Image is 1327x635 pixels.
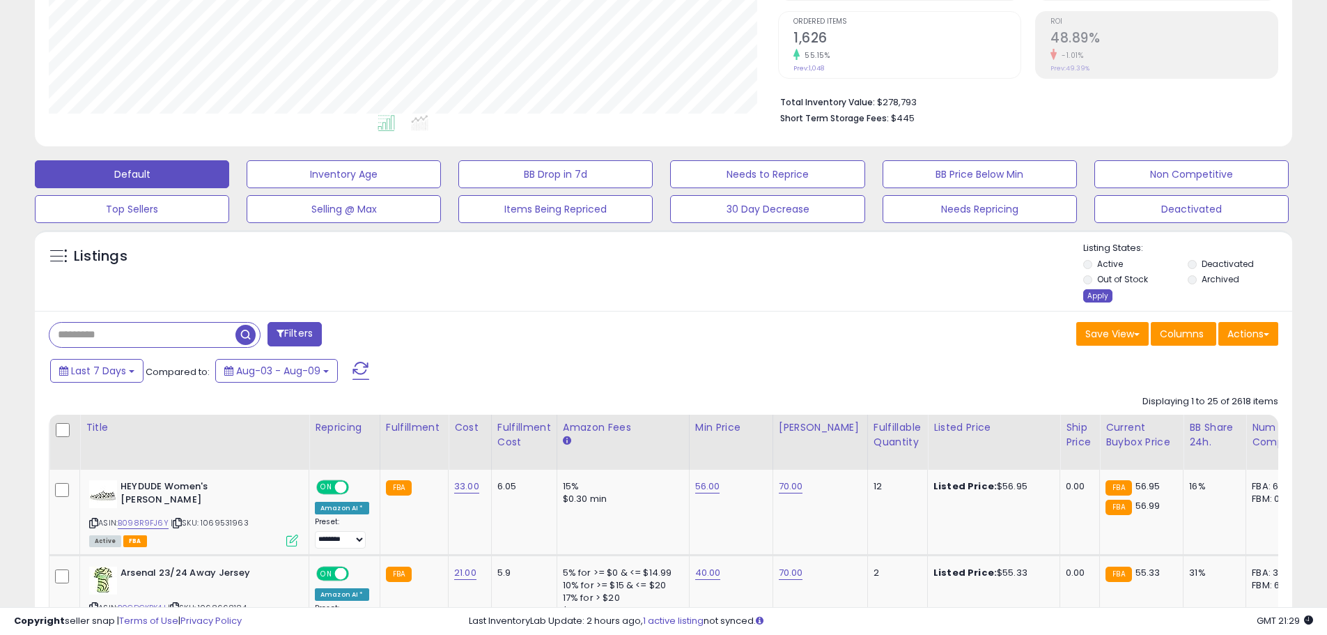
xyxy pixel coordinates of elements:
[247,195,441,223] button: Selling @ Max
[35,195,229,223] button: Top Sellers
[1066,420,1094,450] div: Ship Price
[121,480,290,510] b: HEYDUDE Women's [PERSON_NAME]
[1105,420,1177,450] div: Current Buybox Price
[458,160,653,188] button: BB Drop in 7d
[933,566,997,579] b: Listed Price:
[1160,327,1204,341] span: Columns
[933,567,1049,579] div: $55.33
[1066,567,1089,579] div: 0.00
[1142,395,1278,408] div: Displaying 1 to 25 of 2618 items
[1057,50,1083,61] small: -1.01%
[469,615,1313,628] div: Last InventoryLab Update: 2 hours ago, not synced.
[1050,30,1278,49] h2: 48.89%
[1252,480,1298,493] div: FBA: 6
[563,435,571,447] small: Amazon Fees.
[89,567,117,595] img: 51L4KtiUQbL._SL40_.jpg
[793,64,824,72] small: Prev: 1,048
[71,364,126,378] span: Last 7 Days
[800,50,830,61] small: 55.15%
[215,359,338,383] button: Aug-03 - Aug-09
[874,420,922,450] div: Fulfillable Quantity
[89,535,121,547] span: All listings currently available for purchase on Amazon
[315,588,369,601] div: Amazon AI *
[563,592,678,604] div: 17% for > $20
[497,480,546,493] div: 6.05
[1257,614,1313,627] span: 2025-08-17 21:29 GMT
[386,567,412,582] small: FBA
[123,535,147,547] span: FBA
[347,567,369,579] span: OFF
[454,480,479,494] a: 33.00
[563,567,678,579] div: 5% for >= $0 & <= $14.99
[563,579,678,592] div: 10% for >= $15 & <= $20
[1151,322,1216,346] button: Columns
[1076,322,1149,346] button: Save View
[1189,567,1235,579] div: 31%
[14,615,242,628] div: seller snap | |
[933,480,997,493] b: Listed Price:
[386,480,412,496] small: FBA
[779,566,803,580] a: 70.00
[933,420,1054,435] div: Listed Price
[119,614,178,627] a: Terms of Use
[1105,567,1131,582] small: FBA
[891,112,915,125] span: $445
[89,480,117,508] img: 41-ncr55CHS._SL40_.jpg
[1252,567,1298,579] div: FBA: 3
[874,480,917,493] div: 12
[74,247,127,266] h5: Listings
[318,567,335,579] span: ON
[1135,499,1161,512] span: 56.99
[315,502,369,514] div: Amazon AI *
[458,195,653,223] button: Items Being Repriced
[1105,480,1131,496] small: FBA
[347,482,369,494] span: OFF
[236,364,320,378] span: Aug-03 - Aug-09
[933,480,1049,493] div: $56.95
[315,517,369,549] div: Preset:
[180,614,242,627] a: Privacy Policy
[14,614,65,627] strong: Copyright
[267,322,322,346] button: Filters
[563,420,683,435] div: Amazon Fees
[563,480,678,493] div: 15%
[1097,258,1123,270] label: Active
[780,112,889,124] b: Short Term Storage Fees:
[454,420,486,435] div: Cost
[1105,500,1131,515] small: FBA
[1083,289,1112,303] div: Apply
[1252,420,1303,450] div: Num of Comp.
[793,18,1021,26] span: Ordered Items
[497,420,551,450] div: Fulfillment Cost
[318,482,335,494] span: ON
[1097,273,1148,285] label: Out of Stock
[1202,258,1254,270] label: Deactivated
[793,30,1021,49] h2: 1,626
[50,359,143,383] button: Last 7 Days
[247,160,441,188] button: Inventory Age
[146,365,210,378] span: Compared to:
[35,160,229,188] button: Default
[386,420,442,435] div: Fulfillment
[1189,420,1240,450] div: BB Share 24h.
[643,614,704,627] a: 1 active listing
[1135,480,1161,493] span: 56.95
[89,480,298,545] div: ASIN:
[563,493,678,505] div: $0.30 min
[883,195,1077,223] button: Needs Repricing
[779,480,803,494] a: 70.00
[695,566,721,580] a: 40.00
[670,195,864,223] button: 30 Day Decrease
[1135,566,1161,579] span: 55.33
[670,160,864,188] button: Needs to Reprice
[1066,480,1089,493] div: 0.00
[780,96,875,108] b: Total Inventory Value:
[118,517,169,529] a: B098R9FJ6Y
[1218,322,1278,346] button: Actions
[779,420,862,435] div: [PERSON_NAME]
[454,566,476,580] a: 21.00
[86,420,303,435] div: Title
[1083,242,1292,255] p: Listing States:
[780,93,1268,109] li: $278,793
[1202,273,1239,285] label: Archived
